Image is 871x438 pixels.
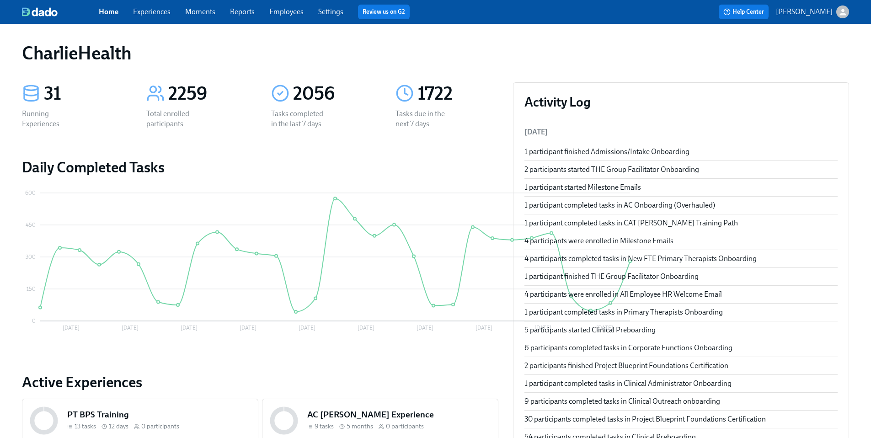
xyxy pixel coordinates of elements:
div: Tasks completed in the last 7 days [271,109,330,129]
div: Total enrolled participants [146,109,205,129]
div: 1 participant finished THE Group Facilitator Onboarding [524,272,838,282]
tspan: 600 [25,190,36,196]
tspan: [DATE] [358,325,374,331]
div: 2 participants finished Project Blueprint Foundations Certification [524,361,838,371]
div: 1722 [417,82,498,105]
span: 5 months [347,422,373,431]
tspan: [DATE] [299,325,315,331]
div: 1 participant completed tasks in CAT [PERSON_NAME] Training Path [524,218,838,228]
tspan: 150 [27,286,36,292]
span: 12 days [109,422,128,431]
div: Tasks due in the next 7 days [395,109,454,129]
tspan: [DATE] [240,325,256,331]
tspan: [DATE] [63,325,80,331]
div: 2 participants started THE Group Facilitator Onboarding [524,165,838,175]
div: 2056 [293,82,374,105]
div: 9 participants completed tasks in Clinical Outreach onboarding [524,396,838,406]
div: 1 participant completed tasks in Primary Therapists Onboarding [524,307,838,317]
span: [DATE] [524,128,548,136]
h1: CharlieHealth [22,42,132,64]
a: Settings [318,7,343,16]
span: 0 participants [386,422,424,431]
p: [PERSON_NAME] [776,7,833,17]
a: Experiences [133,7,171,16]
button: Review us on G2 [358,5,410,19]
div: Running Experiences [22,109,80,129]
div: 1 participant started Milestone Emails [524,182,838,192]
span: Help Center [723,7,764,16]
span: 9 tasks [315,422,334,431]
h5: PT BPS Training [67,409,251,421]
div: 4 participants were enrolled in All Employee HR Welcome Email [524,289,838,299]
img: dado [22,7,58,16]
div: 4 participants were enrolled in Milestone Emails [524,236,838,246]
div: 1 participant completed tasks in Clinical Administrator Onboarding [524,379,838,389]
tspan: 0 [32,318,36,324]
span: 13 tasks [75,422,96,431]
tspan: [DATE] [476,325,492,331]
div: 30 participants completed tasks in Project Blueprint Foundations Certification [524,414,838,424]
span: 0 participants [141,422,179,431]
div: 2259 [168,82,249,105]
tspan: 450 [26,222,36,228]
tspan: [DATE] [181,325,198,331]
a: dado [22,7,99,16]
button: Help Center [719,5,769,19]
a: Active Experiences [22,373,498,391]
a: Moments [185,7,215,16]
button: [PERSON_NAME] [776,5,849,18]
h3: Activity Log [524,94,838,110]
div: 4 participants completed tasks in New FTE Primary Therapists Onboarding [524,254,838,264]
a: Employees [269,7,304,16]
div: 31 [44,82,124,105]
tspan: 300 [26,254,36,260]
div: 1 participant finished Admissions/Intake Onboarding [524,147,838,157]
div: 6 participants completed tasks in Corporate Functions Onboarding [524,343,838,353]
div: 5 participants started Clinical Preboarding [524,325,838,335]
tspan: [DATE] [417,325,433,331]
a: Reports [230,7,255,16]
h5: AC [PERSON_NAME] Experience [307,409,491,421]
h2: Daily Completed Tasks [22,158,498,176]
a: Review us on G2 [363,7,405,16]
tspan: [DATE] [122,325,139,331]
div: 1 participant completed tasks in AC Onboarding (Overhauled) [524,200,838,210]
a: Home [99,7,118,16]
